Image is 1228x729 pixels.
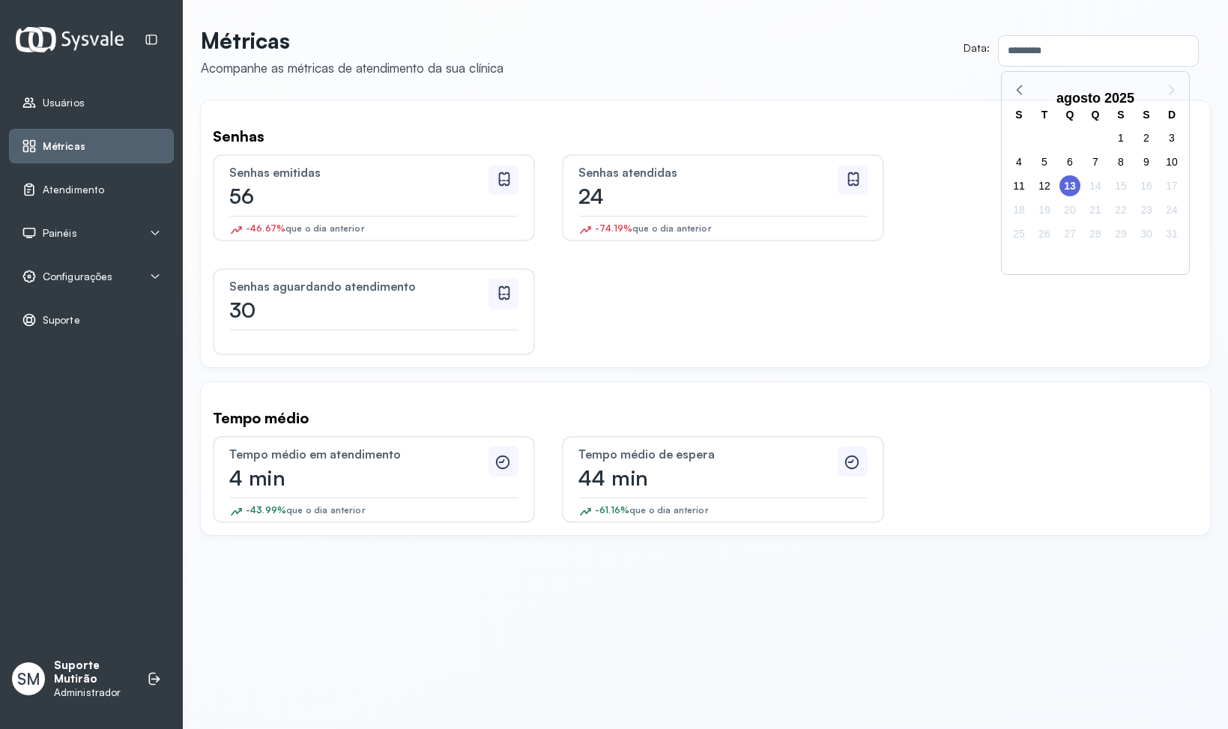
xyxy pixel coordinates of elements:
[1008,223,1029,244] span: segunda-feira, 25 de agosto de 2025
[246,504,286,515] span: -43.99%
[43,227,77,240] span: Painéis
[1161,199,1182,220] span: domingo, 24 de agosto de 2025
[1006,106,1032,126] div: S
[229,447,484,462] div: Tempo médio em atendimento
[1034,199,1055,220] span: terça-feira, 19 de agosto de 2025
[1110,151,1131,172] span: sexta-feira, 8 de agosto de 2025
[22,139,161,154] a: Métricas
[1032,106,1057,126] div: T
[1110,199,1131,220] span: sexta-feira, 22 de agosto de 2025
[1161,175,1182,196] span: domingo, 17 de agosto de 2025
[1059,175,1080,196] span: quarta-feira, 13 de agosto de 2025
[1136,127,1157,148] span: sábado, 2 de agosto de 2025
[1059,199,1080,220] span: quarta-feira, 20 de agosto de 2025
[246,504,366,522] div: que o dia anterior
[595,223,712,241] div: que o dia anterior
[595,504,629,515] span: -61.16%
[22,95,161,110] a: Usuários
[1161,223,1182,244] span: domingo, 31 de agosto de 2025
[1085,199,1106,220] span: quinta-feira, 21 de agosto de 2025
[1083,106,1108,126] div: Q
[246,223,365,241] div: que o dia anterior
[54,686,132,699] p: Administrador
[578,447,833,462] div: Tempo médio de espera
[54,659,132,687] p: Suporte Mutirão
[213,127,1198,145] div: Senhas
[1085,175,1106,196] span: quinta-feira, 14 de agosto de 2025
[1059,151,1080,172] span: quarta-feira, 6 de agosto de 2025
[43,140,85,153] span: Métricas
[201,60,503,76] div: Acompanhe as métricas de atendimento da sua clínica
[578,186,766,207] div: 24
[43,270,112,283] span: Configurações
[595,504,709,522] div: que o dia anterior
[43,97,85,109] span: Usuários
[964,41,990,55] div: Data:
[1110,223,1131,244] span: sexta-feira, 29 de agosto de 2025
[1057,106,1083,126] div: Q
[1161,151,1182,172] span: domingo, 10 de agosto de 2025
[1108,106,1134,126] div: S
[229,165,484,180] div: Senhas emitidas
[1085,151,1106,172] span: quinta-feira, 7 de agosto de 2025
[1136,223,1157,244] span: sábado, 30 de agosto de 2025
[1050,87,1140,109] div: agosto 2025
[213,409,1198,427] div: Tempo médio
[43,314,80,327] span: Suporte
[1136,175,1157,196] span: sábado, 16 de agosto de 2025
[22,182,161,197] a: Atendimento
[1059,223,1080,244] span: quarta-feira, 27 de agosto de 2025
[1110,175,1131,196] span: sexta-feira, 15 de agosto de 2025
[578,468,766,488] div: 44 min
[595,223,632,234] span: -74.19%
[578,165,833,180] div: Senhas atendidas
[1085,223,1106,244] span: quinta-feira, 28 de agosto de 2025
[1159,106,1185,126] div: D
[1034,223,1055,244] span: terça-feira, 26 de agosto de 2025
[229,186,417,207] div: 56
[1008,199,1029,220] span: segunda-feira, 18 de agosto de 2025
[1110,127,1131,148] span: sexta-feira, 1 de agosto de 2025
[1134,106,1159,126] div: S
[1161,127,1182,148] span: domingo, 3 de agosto de 2025
[201,27,503,54] p: Métricas
[1136,199,1157,220] span: sábado, 23 de agosto de 2025
[16,27,124,52] img: Logotipo do estabelecimento
[1034,151,1055,172] span: terça-feira, 5 de agosto de 2025
[1008,151,1029,172] span: segunda-feira, 4 de agosto de 2025
[229,468,417,488] div: 4 min
[229,300,417,321] div: 30
[1136,151,1157,172] span: sábado, 9 de agosto de 2025
[1034,175,1055,196] span: terça-feira, 12 de agosto de 2025
[1008,175,1029,196] span: segunda-feira, 11 de agosto de 2025
[43,184,104,196] span: Atendimento
[229,279,484,294] div: Senhas aguardando atendimento
[246,223,285,234] span: -46.67%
